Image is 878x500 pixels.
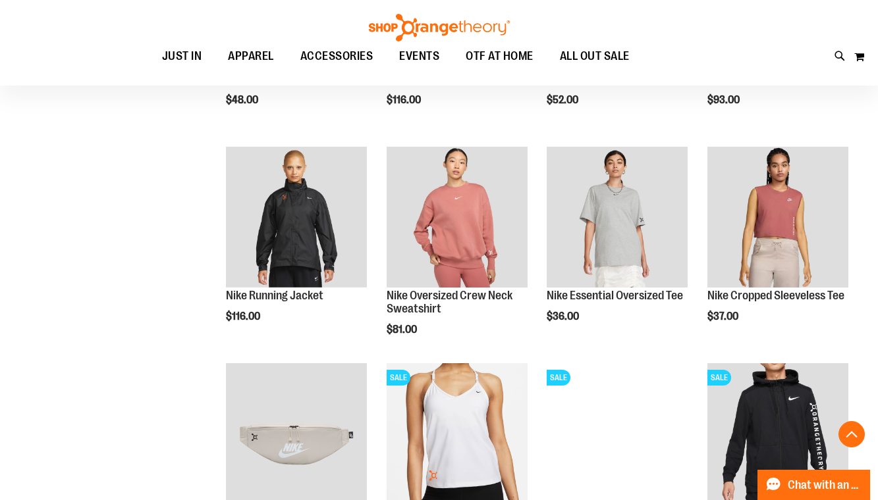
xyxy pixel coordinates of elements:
img: Nike Running Jacket [226,147,367,287]
span: $116.00 [226,311,262,322]
span: SALE [547,370,570,386]
span: Chat with an Expert [788,479,862,491]
div: product [219,140,373,356]
a: Nike Essential Oversized Tee [547,147,688,289]
span: EVENTS [399,41,439,71]
span: ALL OUT SALE [560,41,630,71]
a: Nike Running Jacket [226,289,323,302]
img: Nike Cropped Sleeveless Tee [707,147,848,287]
span: OTF AT HOME [466,41,534,71]
img: Nike Essential Oversized Tee [547,147,688,287]
span: SALE [707,370,731,386]
span: $116.00 [387,94,423,106]
span: APPAREL [228,41,274,71]
a: Nike Essential Oversized Tee [547,289,683,302]
span: $93.00 [707,94,742,106]
span: JUST IN [162,41,202,71]
a: Nike Cropped Sleeveless Tee [707,289,844,302]
a: Nike Oversized Crew Neck Sweatshirt [387,289,512,315]
a: Nike Cropped Sleeveless Tee [707,147,848,289]
button: Back To Top [838,421,865,447]
img: Nike Oversized Crew Neck Sweatshirt [387,147,528,287]
img: Shop Orangetheory [367,14,512,41]
button: Chat with an Expert [757,470,871,500]
span: $36.00 [547,311,581,322]
div: product [701,140,855,356]
span: $52.00 [547,94,580,106]
span: SALE [387,370,410,386]
span: $81.00 [387,324,419,336]
div: product [380,140,534,369]
span: ACCESSORIES [300,41,373,71]
span: $37.00 [707,311,740,322]
a: Nike Running Jacket [226,147,367,289]
a: Nike Oversized Crew Neck Sweatshirt [387,147,528,289]
span: $48.00 [226,94,260,106]
div: product [540,140,694,356]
